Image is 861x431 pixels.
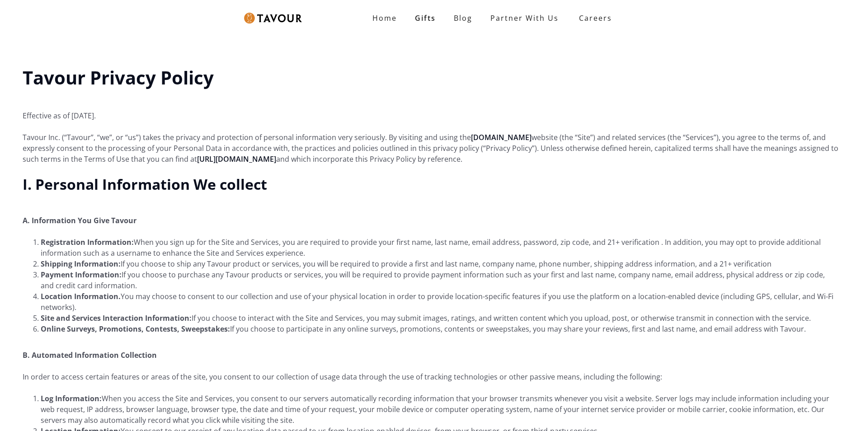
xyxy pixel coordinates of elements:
strong: Log Information: [41,394,102,403]
li: When you sign up for the Site and Services, you are required to provide your first name, last nam... [41,237,838,258]
strong: I. Personal Information We collect [23,174,267,194]
a: Gifts [406,9,445,27]
strong: Location Information. [41,291,121,301]
a: [DOMAIN_NAME] [471,132,532,142]
strong: Careers [579,9,612,27]
a: Blog [445,9,481,27]
li: If you choose to ship any Tavour product or services, you will be required to provide a first and... [41,258,838,269]
a: Partner With Us [481,9,568,27]
p: Effective as of [DATE]. [23,99,838,121]
a: [URL][DOMAIN_NAME] [197,154,276,164]
strong: B. Automated Information Collection [23,350,157,360]
strong: Payment Information: [41,270,122,280]
strong: Site and Services Interaction Information: [41,313,192,323]
li: If you choose to participate in any online surveys, promotions, contents or sweepstakes, you may ... [41,323,838,334]
p: In order to access certain features or areas of the site, you consent to our collection of usage ... [23,371,838,382]
strong: Tavour Privacy Policy [23,65,214,90]
li: If you choose to purchase any Tavour products or services, you will be required to provide paymen... [41,269,838,291]
li: When you access the Site and Services, you consent to our servers automatically recording informa... [41,393,838,426]
strong: Shipping Information: [41,259,121,269]
li: You may choose to consent to our collection and use of your physical location in order to provide... [41,291,838,313]
strong: Home [372,13,397,23]
a: Careers [568,5,619,31]
a: Home [363,9,406,27]
strong: A. Information You Give Tavour [23,215,136,225]
strong: Registration Information: [41,237,134,247]
li: If you choose to interact with the Site and Services, you may submit images, ratings, and written... [41,313,838,323]
strong: Online Surveys, Promotions, Contests, Sweepstakes: [41,324,230,334]
p: Tavour Inc. (“Tavour”, “we”, or “us”) takes the privacy and protection of personal information ve... [23,132,838,164]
